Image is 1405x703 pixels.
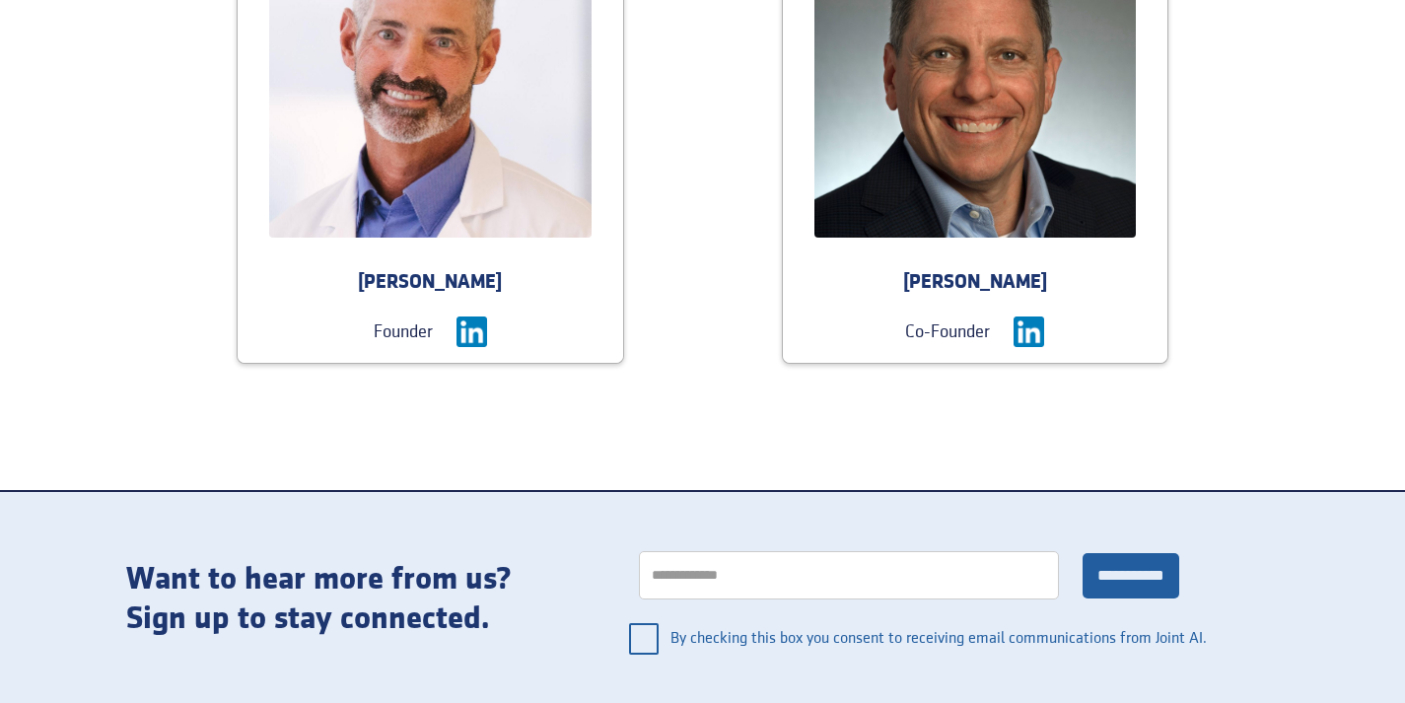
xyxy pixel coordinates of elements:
[238,269,623,297] div: [PERSON_NAME]
[126,560,570,639] div: Want to hear more from us? Sign up to stay connected.
[609,531,1209,668] form: general interest
[670,615,1209,663] span: By checking this box you consent to receiving email communications from Joint AI.
[783,269,1168,297] div: [PERSON_NAME]
[905,318,990,346] div: Co-Founder
[374,318,433,346] div: Founder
